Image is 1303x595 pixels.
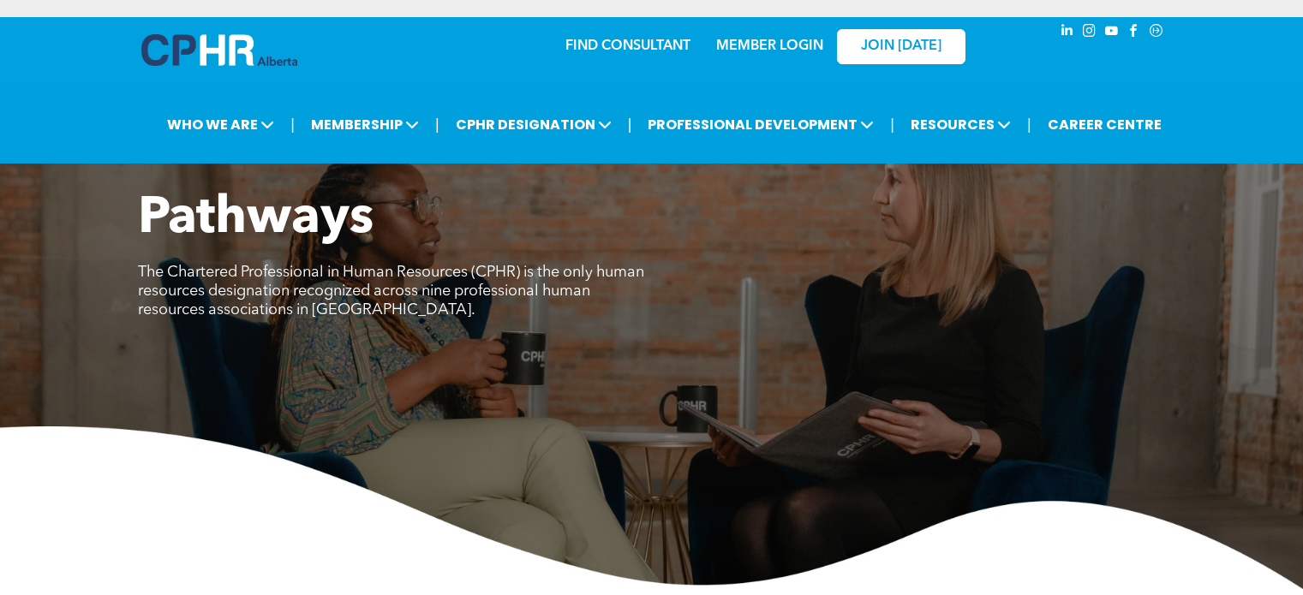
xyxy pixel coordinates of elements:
a: youtube [1103,21,1121,45]
li: | [1027,107,1031,142]
span: PROFESSIONAL DEVELOPMENT [643,109,879,140]
a: facebook [1125,21,1144,45]
span: The Chartered Professional in Human Resources (CPHR) is the only human resources designation reco... [138,265,644,318]
a: instagram [1080,21,1099,45]
span: RESOURCES [906,109,1016,140]
a: Social network [1147,21,1166,45]
a: CAREER CENTRE [1043,109,1167,140]
li: | [628,107,632,142]
a: JOIN [DATE] [837,29,965,64]
span: Pathways [138,193,374,245]
span: MEMBERSHIP [306,109,424,140]
span: CPHR DESIGNATION [451,109,617,140]
img: A blue and white logo for cp alberta [141,34,297,66]
a: MEMBER LOGIN [716,39,823,53]
span: WHO WE ARE [162,109,279,140]
span: JOIN [DATE] [861,39,941,55]
li: | [290,107,295,142]
a: linkedin [1058,21,1077,45]
li: | [890,107,894,142]
a: FIND CONSULTANT [565,39,690,53]
li: | [435,107,439,142]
